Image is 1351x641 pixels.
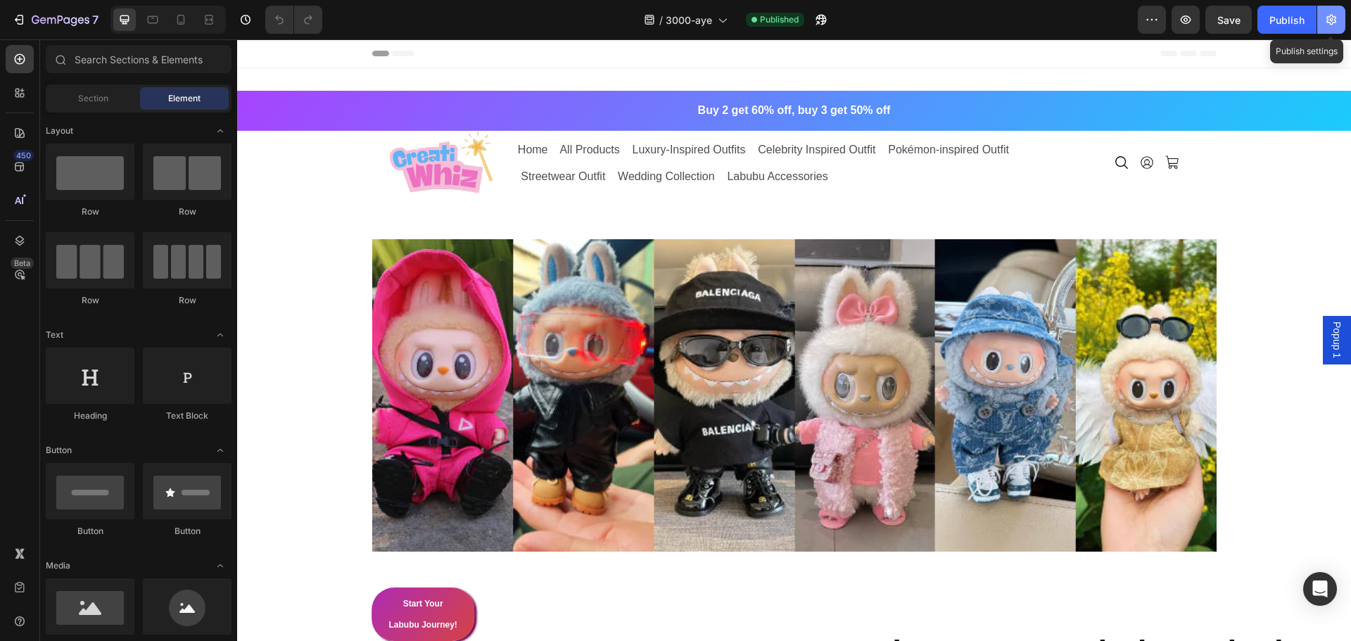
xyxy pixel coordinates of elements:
[134,548,236,602] button: <p><span style="font-size:12px;">Start Your&nbsp;</span><br><span style="font-size:12px;">Labubu ...
[46,45,231,73] input: Search Sections & Elements
[6,6,105,34] button: 7
[46,294,134,307] div: Row
[666,13,712,27] span: 3000-aye
[46,559,70,572] span: Media
[209,554,231,577] span: Toggle open
[209,439,231,462] span: Toggle open
[1269,13,1305,27] div: Publish
[461,65,654,77] strong: Buy 2 get 60% off, buy 3 get 50% off
[143,525,231,538] div: Button
[11,258,34,269] div: Beta
[13,150,34,161] div: 450
[143,294,231,307] div: Row
[46,205,134,218] div: Row
[1093,282,1107,319] span: Popup 1
[78,92,108,105] span: Section
[46,410,134,422] div: Heading
[209,324,231,346] span: Toggle open
[168,92,201,105] span: Element
[760,13,799,26] span: Published
[1205,6,1252,34] button: Save
[265,6,322,34] div: Undo/Redo
[1303,572,1337,606] div: Open Intercom Messenger
[166,559,206,569] span: Start Your
[237,39,1351,641] iframe: Design area
[46,525,134,538] div: Button
[659,13,663,27] span: /
[46,125,73,137] span: Layout
[143,205,231,218] div: Row
[281,104,778,143] span: Home All Products Luxury-Inspired Outfits Celebrity Inspired Outfit Pokémon-inspired Outfit Stree...
[92,11,99,28] p: 7
[209,120,231,142] span: Toggle open
[135,200,979,512] img: gempages_514502434173748208-fa428bd4-9560-4140-a923-86453812440c.webp
[1217,14,1241,26] span: Save
[151,91,257,155] img: gempages_514502434173748208-f56bc97f-37ca-4309-8394-48483cb3cedd.webp
[151,580,220,590] span: Labubu Journey!
[143,410,231,422] div: Text Block
[46,444,72,457] span: Button
[1257,6,1317,34] button: Publish
[46,329,63,341] span: Text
